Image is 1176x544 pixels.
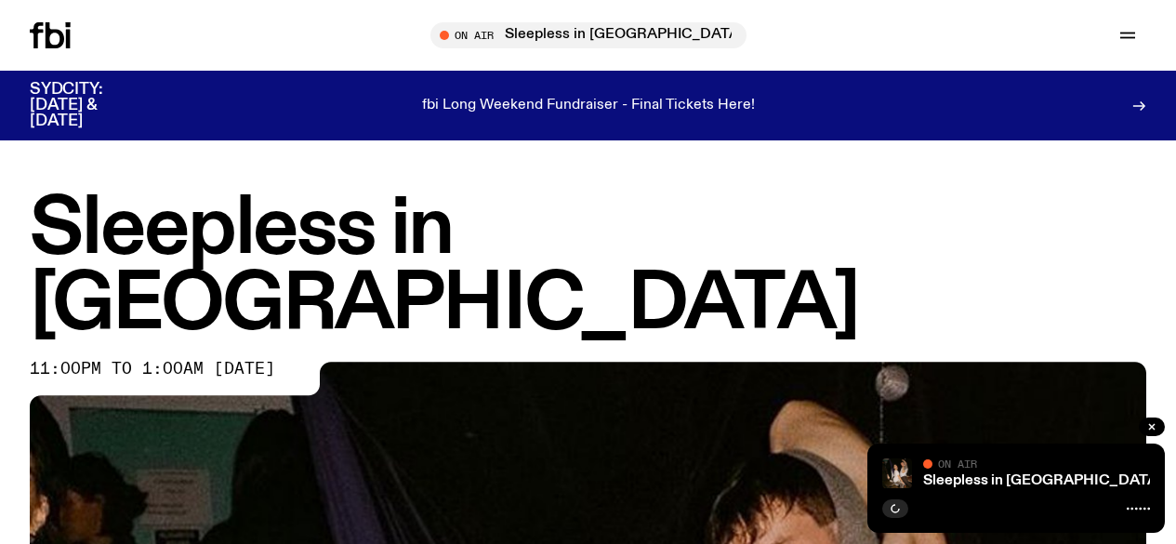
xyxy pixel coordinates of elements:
[923,473,1162,488] a: Sleepless in [GEOGRAPHIC_DATA]
[30,192,1146,343] h1: Sleepless in [GEOGRAPHIC_DATA]
[938,458,977,470] span: On Air
[882,458,912,488] img: Marcus Whale is on the left, bent to his knees and arching back with a gleeful look his face He i...
[422,98,755,114] p: fbi Long Weekend Fundraiser - Final Tickets Here!
[30,82,149,129] h3: SYDCITY: [DATE] & [DATE]
[430,22,747,48] button: On AirSleepless in [GEOGRAPHIC_DATA]
[30,362,275,377] span: 11:00pm to 1:00am [DATE]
